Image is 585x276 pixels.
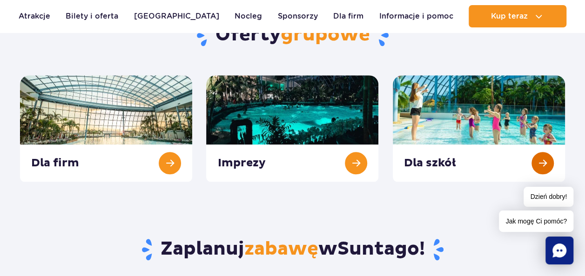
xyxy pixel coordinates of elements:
span: Kup teraz [491,12,527,20]
span: Dzień dobry! [524,187,573,207]
span: Suntago [337,237,419,261]
span: Jak mogę Ci pomóc? [499,210,573,232]
a: [GEOGRAPHIC_DATA] [134,5,219,27]
span: grupowe [281,23,370,46]
a: Nocleg [235,5,262,27]
a: Bilety i oferta [66,5,118,27]
span: zabawę [244,237,318,261]
h3: Zaplanuj w ! [20,237,565,262]
div: Chat [545,237,573,264]
h2: Oferty [20,23,565,47]
a: Atrakcje [19,5,50,27]
a: Sponsorzy [278,5,318,27]
a: Dla firm [333,5,363,27]
button: Kup teraz [469,5,566,27]
a: Informacje i pomoc [379,5,453,27]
